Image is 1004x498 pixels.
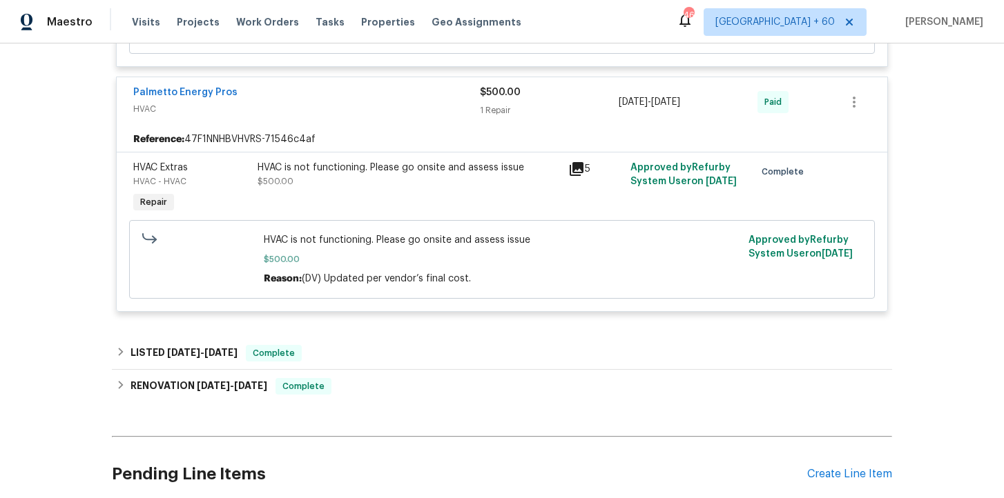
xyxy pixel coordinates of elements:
[133,177,186,186] span: HVAC - HVAC
[480,103,619,117] div: 1 Repair
[480,88,521,97] span: $500.00
[133,132,184,146] b: Reference:
[234,381,267,390] span: [DATE]
[197,381,230,390] span: [DATE]
[432,15,521,29] span: Geo Assignments
[264,252,741,266] span: $500.00
[316,17,345,27] span: Tasks
[112,337,892,370] div: LISTED [DATE]-[DATE]Complete
[900,15,983,29] span: [PERSON_NAME]
[167,348,200,357] span: [DATE]
[264,274,302,283] span: Reason:
[47,15,93,29] span: Maestro
[684,8,693,22] div: 460
[133,102,480,116] span: HVAC
[822,249,853,259] span: [DATE]
[706,177,737,186] span: [DATE]
[277,379,330,393] span: Complete
[177,15,220,29] span: Projects
[264,233,741,247] span: HVAC is not functioning. Please go onsite and assess issue
[131,345,238,361] h6: LISTED
[651,97,680,107] span: [DATE]
[117,127,887,152] div: 47F1NNHBVHVRS-71546c4af
[167,348,238,357] span: -
[715,15,835,29] span: [GEOGRAPHIC_DATA] + 60
[247,346,300,360] span: Complete
[764,95,787,109] span: Paid
[133,163,188,172] span: HVAC Extras
[302,274,471,283] span: (DV) Updated per vendor’s final cost.
[131,378,267,395] h6: RENOVATION
[762,165,809,179] span: Complete
[132,15,160,29] span: Visits
[568,161,622,177] div: 5
[135,195,173,209] span: Repair
[807,468,892,481] div: Create Line Item
[204,348,238,357] span: [DATE]
[361,15,415,29] span: Properties
[749,235,853,259] span: Approved by Refurby System User on
[619,95,680,109] span: -
[258,161,560,175] div: HVAC is not functioning. Please go onsite and assess issue
[197,381,267,390] span: -
[236,15,299,29] span: Work Orders
[619,97,648,107] span: [DATE]
[112,370,892,403] div: RENOVATION [DATE]-[DATE]Complete
[630,163,737,186] span: Approved by Refurby System User on
[133,88,238,97] a: Palmetto Energy Pros
[258,177,293,186] span: $500.00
